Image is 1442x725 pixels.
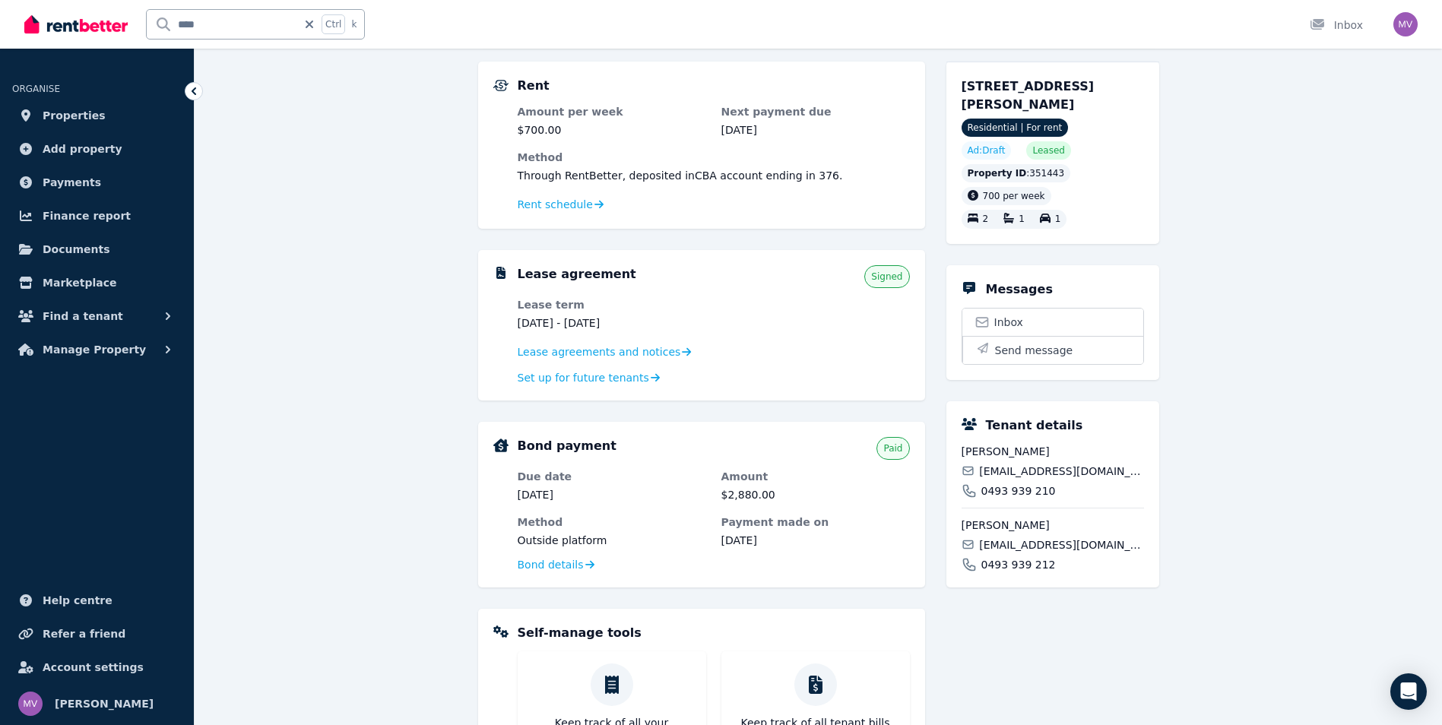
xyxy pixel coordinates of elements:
[962,309,1143,336] a: Inbox
[962,336,1143,364] button: Send message
[518,624,642,642] h5: Self-manage tools
[43,140,122,158] span: Add property
[518,150,910,165] dt: Method
[518,344,692,359] a: Lease agreements and notices
[1055,214,1061,225] span: 1
[12,234,182,264] a: Documents
[968,144,1006,157] span: Ad: Draft
[1393,12,1418,36] img: Marisa Vecchio
[518,557,584,572] span: Bond details
[1032,144,1064,157] span: Leased
[962,518,1144,533] span: [PERSON_NAME]
[518,533,706,548] dd: Outside platform
[322,14,345,34] span: Ctrl
[12,334,182,365] button: Manage Property
[721,122,910,138] dd: [DATE]
[12,84,60,94] span: ORGANISE
[518,297,706,312] dt: Lease term
[518,469,706,484] dt: Due date
[518,487,706,502] dd: [DATE]
[12,134,182,164] a: Add property
[12,301,182,331] button: Find a tenant
[962,444,1144,459] span: [PERSON_NAME]
[518,437,616,455] h5: Bond payment
[43,173,101,192] span: Payments
[12,585,182,616] a: Help centre
[986,416,1083,435] h5: Tenant details
[518,197,604,212] a: Rent schedule
[518,370,661,385] a: Set up for future tenants
[12,619,182,649] a: Refer a friend
[12,652,182,682] a: Account settings
[721,487,910,502] dd: $2,880.00
[968,167,1027,179] span: Property ID
[518,514,706,530] dt: Method
[983,191,1045,201] span: 700 per week
[55,695,154,713] span: [PERSON_NAME]
[43,240,110,258] span: Documents
[351,18,357,30] span: k
[983,214,989,225] span: 2
[721,104,910,119] dt: Next payment due
[518,104,706,119] dt: Amount per week
[518,370,649,385] span: Set up for future tenants
[12,167,182,198] a: Payments
[518,344,681,359] span: Lease agreements and notices
[18,692,43,716] img: Marisa Vecchio
[1310,17,1363,33] div: Inbox
[518,197,593,212] span: Rent schedule
[979,537,1143,552] span: [EMAIL_ADDRESS][DOMAIN_NAME]
[43,591,113,609] span: Help centre
[981,557,1056,572] span: 0493 939 212
[721,533,910,548] dd: [DATE]
[43,274,116,292] span: Marketplace
[43,340,146,359] span: Manage Property
[981,483,1056,499] span: 0493 939 210
[721,469,910,484] dt: Amount
[43,625,125,643] span: Refer a friend
[43,658,144,676] span: Account settings
[871,271,902,283] span: Signed
[986,280,1053,299] h5: Messages
[43,106,106,125] span: Properties
[883,442,902,454] span: Paid
[962,79,1095,112] span: [STREET_ADDRESS][PERSON_NAME]
[24,13,128,36] img: RentBetter
[518,122,706,138] dd: $700.00
[493,80,509,91] img: Rental Payments
[43,207,131,225] span: Finance report
[1390,673,1427,710] div: Open Intercom Messenger
[518,265,636,283] h5: Lease agreement
[962,164,1071,182] div: : 351443
[995,343,1073,358] span: Send message
[1019,214,1025,225] span: 1
[721,514,910,530] dt: Payment made on
[962,119,1069,137] span: Residential | For rent
[994,315,1023,330] span: Inbox
[518,557,594,572] a: Bond details
[12,100,182,131] a: Properties
[518,77,550,95] h5: Rent
[43,307,123,325] span: Find a tenant
[493,438,509,452] img: Bond Details
[12,268,182,298] a: Marketplace
[518,315,706,331] dd: [DATE] - [DATE]
[12,201,182,231] a: Finance report
[518,169,843,182] span: Through RentBetter , deposited in CBA account ending in 376 .
[979,464,1143,479] span: [EMAIL_ADDRESS][DOMAIN_NAME]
